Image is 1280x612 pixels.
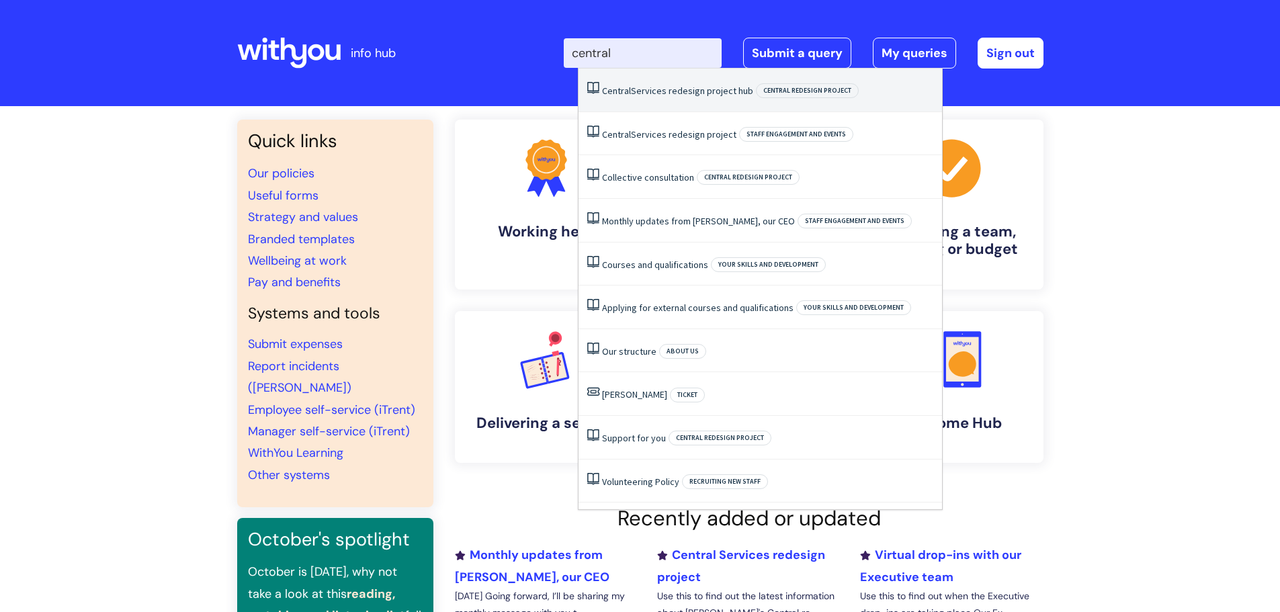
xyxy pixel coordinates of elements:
[602,85,631,97] span: Central
[871,223,1033,259] h4: Managing a team, building or budget
[743,38,851,69] a: Submit a query
[796,300,911,315] span: Your skills and development
[248,336,343,352] a: Submit expenses
[248,423,410,439] a: Manager self-service (iTrent)
[871,414,1033,432] h4: Welcome Hub
[602,476,679,488] a: Volunteering Policy
[682,474,768,489] span: Recruiting new staff
[602,432,666,444] a: Support for you
[861,120,1043,290] a: Managing a team, building or budget
[248,304,423,323] h4: Systems and tools
[455,311,638,463] a: Delivering a service
[455,506,1043,531] h2: Recently added or updated
[602,259,708,271] a: Courses and qualifications
[602,171,694,183] a: Collective consultation
[602,85,753,97] a: CentralServices redesign project hub
[602,128,736,140] a: CentralServices redesign project
[248,274,341,290] a: Pay and benefits
[248,231,355,247] a: Branded templates
[351,42,396,64] p: info hub
[873,38,956,69] a: My queries
[248,402,415,418] a: Employee self-service (iTrent)
[564,38,1043,69] div: | -
[861,311,1043,463] a: Welcome Hub
[248,209,358,225] a: Strategy and values
[798,214,912,228] span: Staff engagement and events
[248,130,423,152] h3: Quick links
[602,302,794,314] a: Applying for external courses and qualifications
[248,529,423,550] h3: October's spotlight
[978,38,1043,69] a: Sign out
[657,547,825,584] a: Central Services redesign project
[602,388,667,400] a: [PERSON_NAME]
[248,253,347,269] a: Wellbeing at work
[455,547,609,584] a: Monthly updates from [PERSON_NAME], our CEO
[602,128,631,140] span: Central
[670,388,705,402] span: Ticket
[756,83,859,98] span: Central redesign project
[248,358,351,396] a: Report incidents ([PERSON_NAME])
[248,445,343,461] a: WithYou Learning
[739,127,853,142] span: Staff engagement and events
[466,223,627,241] h4: Working here
[602,215,795,227] a: Monthly updates from [PERSON_NAME], our CEO
[602,345,656,357] a: Our structure
[564,38,722,68] input: Search
[466,414,627,432] h4: Delivering a service
[669,431,771,445] span: Central redesign project
[248,187,318,204] a: Useful forms
[860,547,1021,584] a: Virtual drop-ins with our Executive team
[248,165,314,181] a: Our policies
[455,120,638,290] a: Working here
[659,344,706,359] span: About Us
[697,170,800,185] span: Central redesign project
[711,257,826,272] span: Your skills and development
[248,467,330,483] a: Other systems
